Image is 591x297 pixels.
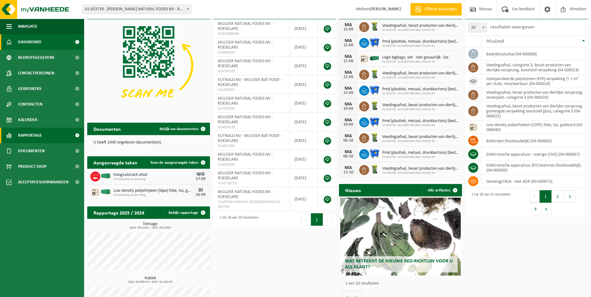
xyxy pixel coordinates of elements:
span: Pmd (plastiek, metaal, drankkartons) (bedrijven) [382,150,459,155]
span: Navigatie [18,19,37,34]
span: 01-053739 - MULDER NATURAL FOODS NV [382,108,459,111]
div: 16-09 [194,193,207,197]
td: [DATE] [290,19,318,38]
h2: Nieuws [339,184,367,196]
span: 01-053739 - MULDER NATURAL FOODS NV [382,28,459,32]
td: elektronische apparatuur (KV) koelvries (huishoudelijk) (04-000069) [482,161,588,175]
div: 15-09 [342,27,355,32]
span: 01-053739 - MULDER NATURAL FOODS NV [382,44,459,48]
div: 06-10 [342,154,355,159]
div: 15-09 [342,59,355,64]
div: 1 tot 10 van 31 resultaten [468,190,511,216]
a: Bekijk rapportage [164,206,209,219]
div: MA [342,102,355,107]
span: 10 [468,23,487,32]
span: 01-053739 - MULDER NATURAL FOODS NV - ROESELARE [83,5,191,14]
div: 22-09 [342,91,355,95]
button: 4 [530,203,542,215]
button: Previous [301,213,311,226]
div: MA [342,70,355,75]
div: MA [342,165,355,170]
td: voedingsafval, categorie 3, bevat producten van dierlijke oorsprong, kunststof verpakking (04-000... [482,61,588,74]
span: Pmd (plastiek, metaal, drankkartons) (bedrijven) [382,87,459,92]
div: MA [342,54,355,59]
span: VLA705529 [218,69,284,74]
td: batterijen (huishoudelijk) (04-000063) [482,134,588,148]
span: Gebruikers [18,81,41,97]
h3: Tonnage [90,222,210,229]
img: WB-0140-HPE-GN-50 [369,21,380,32]
span: Kalender [18,112,37,128]
button: Next [323,213,333,226]
span: 01-053739 - MULDER NATURAL FOODS NV [382,76,459,80]
td: low density polyethyleen (LDPE) folie, los, gekleurd (04-000040) [482,120,588,134]
span: Toon de aangevraagde taken [150,161,198,165]
td: bedrijfsrestafval (04-000008) [482,47,588,61]
div: 06-10 [342,139,355,143]
button: Next [542,203,551,215]
span: MULDER NATURAL FOODS NV - ROESELARE [218,190,273,199]
span: Voedingsafval, bevat producten van dierlijke oorsprong, onverpakt, categorie 3 [382,23,459,28]
div: 17-09 [194,177,207,181]
div: DI [194,188,207,193]
span: 01-053739 - MULDER NATURAL FOODS NV [382,124,459,127]
img: WB-0140-HPE-GN-50 [369,164,380,175]
span: VLA1710723 [218,181,284,186]
label: resultaten weergeven [490,25,534,30]
span: Hoogcalorisch afval [113,172,191,177]
span: 01-053739 - MULDER NATURAL FOODS NV [382,139,459,143]
img: HK-XC-40-GN-00 [100,189,111,195]
span: Contactpersonen [18,65,54,81]
h2: Aangevraagde taken [87,156,144,168]
p: 1 van 10 resultaten [345,281,459,286]
img: WB-0140-HPE-GN-50 [369,69,380,79]
a: Wat betekent de nieuwe RED-richtlijn voor u als klant? [340,198,460,276]
td: geëxpandeerde polystyreen (EPS) verpakking (< 1 m² per stuk), recycleerbaar (04-000018) [482,74,588,88]
td: [DATE] [290,38,318,57]
a: Alle artikelen [423,184,461,196]
img: HK-XZ-20-GN-00 [369,53,380,64]
h3: Kubiek [90,276,210,284]
div: MA [342,134,355,139]
span: Omwisseling op aanvraag [113,193,191,197]
span: MULDER NATURAL FOODS NV - ROESELARE [218,115,273,125]
td: [DATE] [290,75,318,94]
span: MULDER NATURAL FOODS NV - ROESELARE [218,96,273,106]
span: 2024: 63,500 m3 - 2025: 42,160 m3 [90,280,210,284]
span: Bedrijfsgegevens [18,50,55,65]
strong: [PERSON_NAME] [370,7,401,12]
span: Afvalstof [486,39,504,44]
span: Voedingsafval, bevat producten van dierlijke oorsprong, onverpakt, categorie 3 [382,103,459,108]
button: Previous [530,190,540,203]
span: Pmd (plastiek, metaal, drankkartons) (bedrijven) [382,119,459,124]
div: 13-10 [342,170,355,175]
span: EUTRACO NV - MULDER NAT FOOD - ROESELARE [218,134,282,143]
td: gemengd KGA - niet ADR (04-000073) [482,175,588,188]
span: VLA615892 [218,144,284,148]
span: VLA616178 [218,125,284,130]
span: Offerte aanvragen [423,6,459,12]
span: Product Shop [18,159,46,174]
td: [DATE] [290,169,318,187]
span: 01-053739 - MULDER NATURAL FOODS NV [382,92,459,96]
div: MA [342,118,355,123]
img: Download de VHEPlus App [87,19,210,111]
a: Offerte aanvragen [410,3,462,16]
td: [DATE] [290,187,318,211]
div: MA [342,149,355,154]
span: Bekijk uw documenten [160,127,198,131]
span: VLA901837 [218,50,284,55]
h2: Documenten [87,123,127,135]
span: VLAREMA-ARCHIVE-20130529134658-01-053739 [218,200,284,210]
button: 3 [564,190,576,203]
div: 1 tot 10 van 10 resultaten [216,213,259,226]
span: Omwisseling op aanvraag [113,177,191,181]
span: MULDER NATURAL FOODS NV - ROESELARE [218,59,273,68]
div: MA [342,86,355,91]
div: WO [194,172,207,177]
span: 01-053739 - MULDER NATURAL FOODS NV - ROESELARE [82,5,191,14]
span: EUTRACO NV - MULDER NAT FOOD - ROESELARE [218,78,282,87]
td: elektronische apparatuur - overige (OVE) (04-000067) [482,148,588,161]
div: 29-09 [342,123,355,127]
button: 1 [540,190,552,203]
